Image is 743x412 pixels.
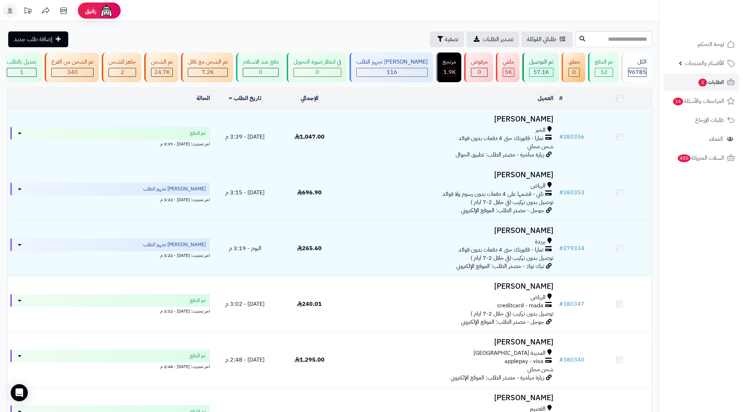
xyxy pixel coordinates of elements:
[295,133,325,141] span: 1,047.00
[235,53,285,82] a: دفع عند الاستلام 0
[301,94,318,103] a: الإجمالي
[19,4,37,20] a: تحديثات المنصة
[560,53,587,82] a: معلق 0
[10,362,210,370] div: اخر تحديث: [DATE] - 2:48 م
[202,68,214,76] span: 7.2K
[628,58,647,66] div: الكل
[345,282,553,291] h3: [PERSON_NAME]
[601,68,608,76] span: 52
[143,241,206,248] span: [PERSON_NAME] تجهيز الطلب
[709,134,723,144] span: العملاء
[10,140,210,147] div: اخر تحديث: [DATE] - 3:39 م
[471,58,488,66] div: مرفوض
[154,68,170,76] span: 24.7K
[458,134,543,143] span: تمارا - فاتورتك حتى 4 دفعات بدون فوائد
[527,365,553,374] span: شحن مجاني
[538,94,553,103] a: العميل
[345,338,553,346] h3: [PERSON_NAME]
[229,94,261,103] a: تاريخ الطلب
[531,293,546,302] span: الرياض
[664,111,739,129] a: طلبات الإرجاع
[521,31,573,47] a: طلباتي المُوكلة
[345,227,553,235] h3: [PERSON_NAME]
[14,35,52,44] span: إضافة طلب جديد
[559,188,563,197] span: #
[677,153,724,163] span: السلات المتروكة
[121,68,124,76] span: 2
[531,182,546,190] span: الرياض
[527,142,553,151] span: شحن مجاني
[664,36,739,53] a: لوحة التحكم
[151,58,173,66] div: تم الشحن
[10,195,210,203] div: اخر تحديث: [DATE] - 3:22 م
[568,58,580,66] div: معلق
[225,356,265,364] span: [DATE] - 2:48 م
[43,53,100,82] a: تم الشحن من الفرع 340
[143,53,180,82] a: تم الشحن 24.7K
[572,68,576,76] span: 0
[387,68,397,76] span: 116
[466,31,519,47] a: تصدير الطلبات
[533,68,549,76] span: 57.1K
[677,154,691,163] span: 450
[698,39,724,49] span: لوحة التحكم
[10,251,210,259] div: اخر تحديث: [DATE] - 3:22 م
[527,35,556,44] span: طلباتي المُوكلة
[587,53,620,82] a: تم الدفع 52
[85,6,96,15] span: رفيق
[225,300,265,308] span: [DATE] - 3:02 م
[456,262,544,270] span: تيك توك - مصدر الطلب: الموقع الإلكتروني
[535,238,546,246] span: بريدة
[190,130,206,137] span: تم الدفع
[10,307,210,314] div: اخر تحديث: [DATE] - 3:02 م
[443,68,456,76] span: 1.9K
[243,68,278,76] div: 0
[435,53,463,82] a: مرتجع 1.9K
[559,300,563,308] span: #
[52,68,93,76] div: 340
[628,68,646,76] span: 96785
[461,206,544,215] span: جوجل - مصدر الطلب: الموقع الإلكتروني
[559,133,563,141] span: #
[190,352,206,359] span: تم الدفع
[443,58,456,66] div: مرتجع
[297,188,322,197] span: 696.90
[536,126,546,134] span: الخبر
[559,356,563,364] span: #
[471,309,553,318] span: توصيل بدون تركيب (في خلال 2-7 ايام )
[463,53,495,82] a: مرفوض 0
[559,244,584,253] a: #379334
[442,190,543,198] span: تابي - قسّمها على 4 دفعات بدون رسوم ولا فوائد
[188,68,227,76] div: 7222
[483,35,513,44] span: تصدير الطلبات
[357,68,427,76] div: 116
[99,4,114,18] img: ai-face.png
[180,53,235,82] a: تم الشحن مع ناقل 7.2K
[664,149,739,167] a: السلات المتروكة450
[559,300,584,308] a: #380347
[243,58,278,66] div: دفع عند الاستلام
[672,96,724,106] span: المراجعات والأسئلة
[345,394,553,402] h3: [PERSON_NAME]
[443,68,456,76] div: 1850
[430,31,464,47] button: تصفية
[478,68,481,76] span: 0
[445,35,458,44] span: تصفية
[495,53,521,82] a: ملغي 5K
[620,53,653,82] a: الكل96785
[569,68,579,76] div: 0
[259,68,262,76] span: 0
[673,97,683,106] span: 14
[559,133,584,141] a: #380356
[695,115,724,125] span: طلبات الإرجاع
[664,93,739,110] a: المراجعات والأسئلة14
[505,68,512,76] span: 5K
[7,68,36,76] div: 1
[685,58,724,68] span: الأقسام والمنتجات
[471,254,553,262] span: توصيل بدون تركيب (في خلال 2-7 ايام )
[504,357,543,366] span: applepay - visa
[7,58,36,66] div: تعديل بالطلب
[503,58,514,66] div: ملغي
[100,53,143,82] a: جاهز للشحن 2
[109,58,136,66] div: جاهز للشحن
